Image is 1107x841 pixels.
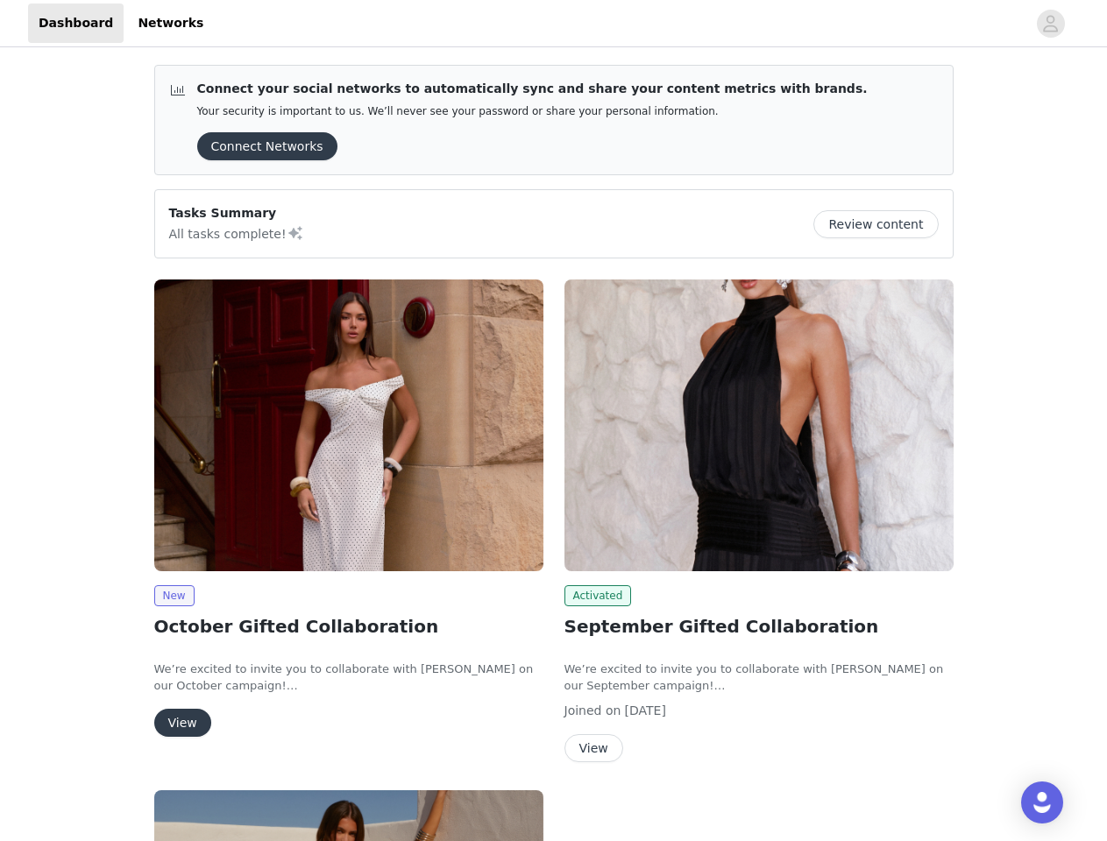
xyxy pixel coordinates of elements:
button: View [154,709,211,737]
button: Connect Networks [197,132,337,160]
a: Networks [127,4,214,43]
img: Peppermayo AUS [154,279,543,571]
button: View [564,734,623,762]
span: [DATE] [625,703,666,717]
div: avatar [1042,10,1059,38]
p: We’re excited to invite you to collaborate with [PERSON_NAME] on our September campaign! [564,661,954,695]
p: We’re excited to invite you to collaborate with [PERSON_NAME] on our October campaign! [154,661,543,695]
a: View [154,717,211,730]
p: Your security is important to us. We’ll never see your password or share your personal information. [197,105,868,118]
button: Review content [813,210,938,238]
div: Open Intercom Messenger [1021,781,1063,823]
span: Activated [564,585,632,606]
span: New [154,585,195,606]
span: Joined on [564,703,621,717]
h2: October Gifted Collaboration [154,613,543,640]
p: Tasks Summary [169,204,304,223]
a: Dashboard [28,4,124,43]
p: All tasks complete! [169,223,304,244]
h2: September Gifted Collaboration [564,613,954,640]
a: View [564,742,623,755]
p: Connect your social networks to automatically sync and share your content metrics with brands. [197,80,868,98]
img: Peppermayo AUS [564,279,954,571]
